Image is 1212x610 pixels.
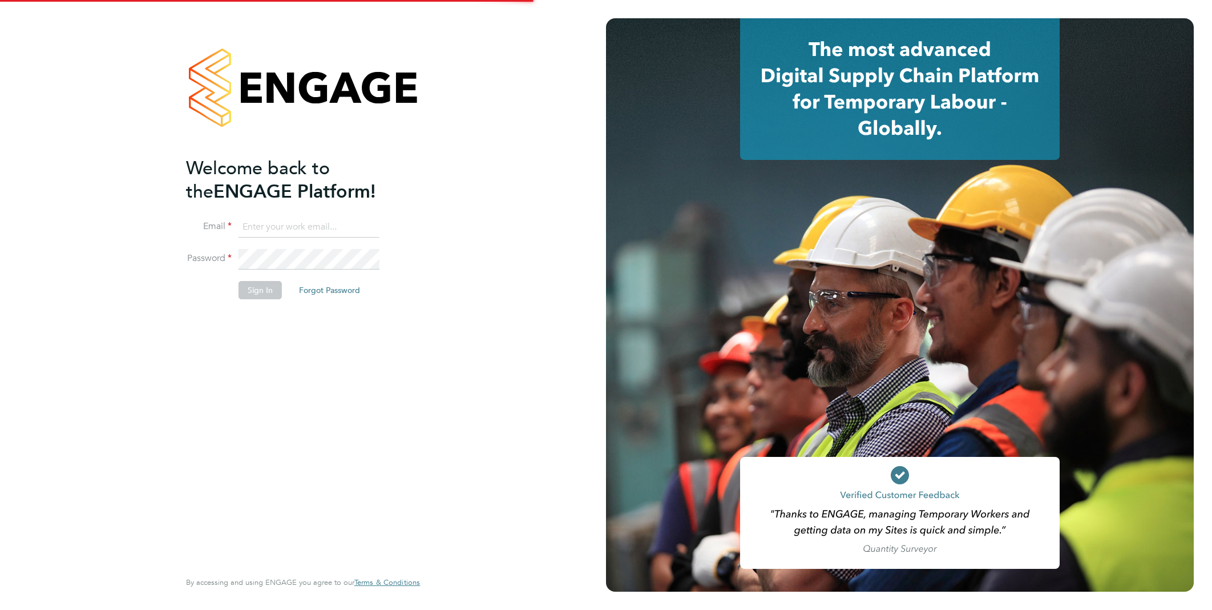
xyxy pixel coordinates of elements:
label: Password [186,252,232,264]
label: Email [186,220,232,232]
span: Terms & Conditions [354,577,420,587]
span: By accessing and using ENGAGE you agree to our [186,577,420,587]
a: Terms & Conditions [354,578,420,587]
span: Welcome back to the [186,157,330,203]
button: Forgot Password [290,281,369,299]
h2: ENGAGE Platform! [186,156,409,203]
button: Sign In [239,281,282,299]
input: Enter your work email... [239,217,379,238]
